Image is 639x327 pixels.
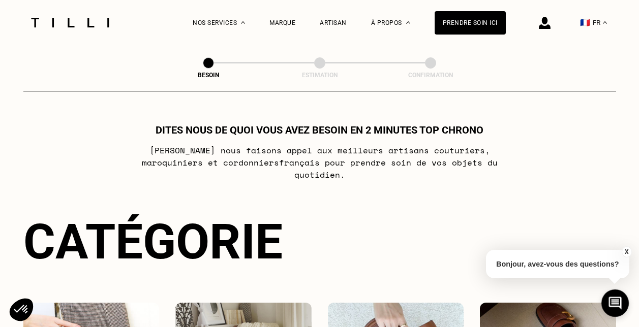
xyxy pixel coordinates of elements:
img: icône connexion [539,17,551,29]
a: Prendre soin ici [435,11,506,35]
img: menu déroulant [603,21,607,24]
h1: Dites nous de quoi vous avez besoin en 2 minutes top chrono [156,124,483,136]
a: Artisan [320,19,347,26]
div: Catégorie [23,213,616,270]
div: Confirmation [380,72,481,79]
img: Logo du service de couturière Tilli [27,18,113,27]
img: Menu déroulant à propos [406,21,410,24]
div: Besoin [158,72,259,79]
img: Menu déroulant [241,21,245,24]
p: Bonjour, avez-vous des questions? [486,250,629,278]
span: 🇫🇷 [580,18,590,27]
a: Marque [269,19,295,26]
p: [PERSON_NAME] nous faisons appel aux meilleurs artisans couturiers , maroquiniers et cordonniers ... [118,144,521,181]
button: X [621,246,631,257]
div: Estimation [269,72,371,79]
